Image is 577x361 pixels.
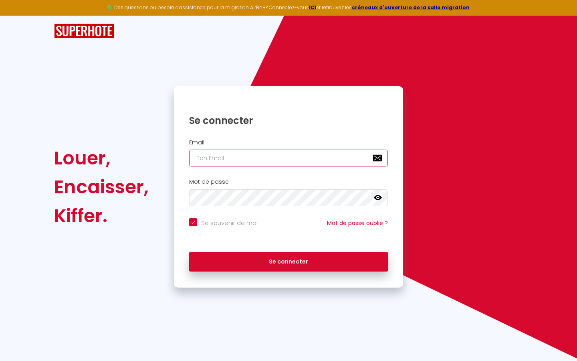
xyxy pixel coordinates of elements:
[189,150,388,166] input: Ton Email
[309,4,316,11] a: ICI
[54,172,149,201] div: Encaisser,
[189,139,388,146] h2: Email
[189,252,388,272] button: Se connecter
[6,3,30,27] button: Ouvrir le widget de chat LiveChat
[189,114,388,127] h1: Se connecter
[327,219,388,227] a: Mot de passe oublié ?
[352,4,470,11] a: créneaux d'ouverture de la salle migration
[54,201,149,230] div: Kiffer.
[189,178,388,185] h2: Mot de passe
[54,24,114,39] img: SuperHote logo
[54,144,149,172] div: Louer,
